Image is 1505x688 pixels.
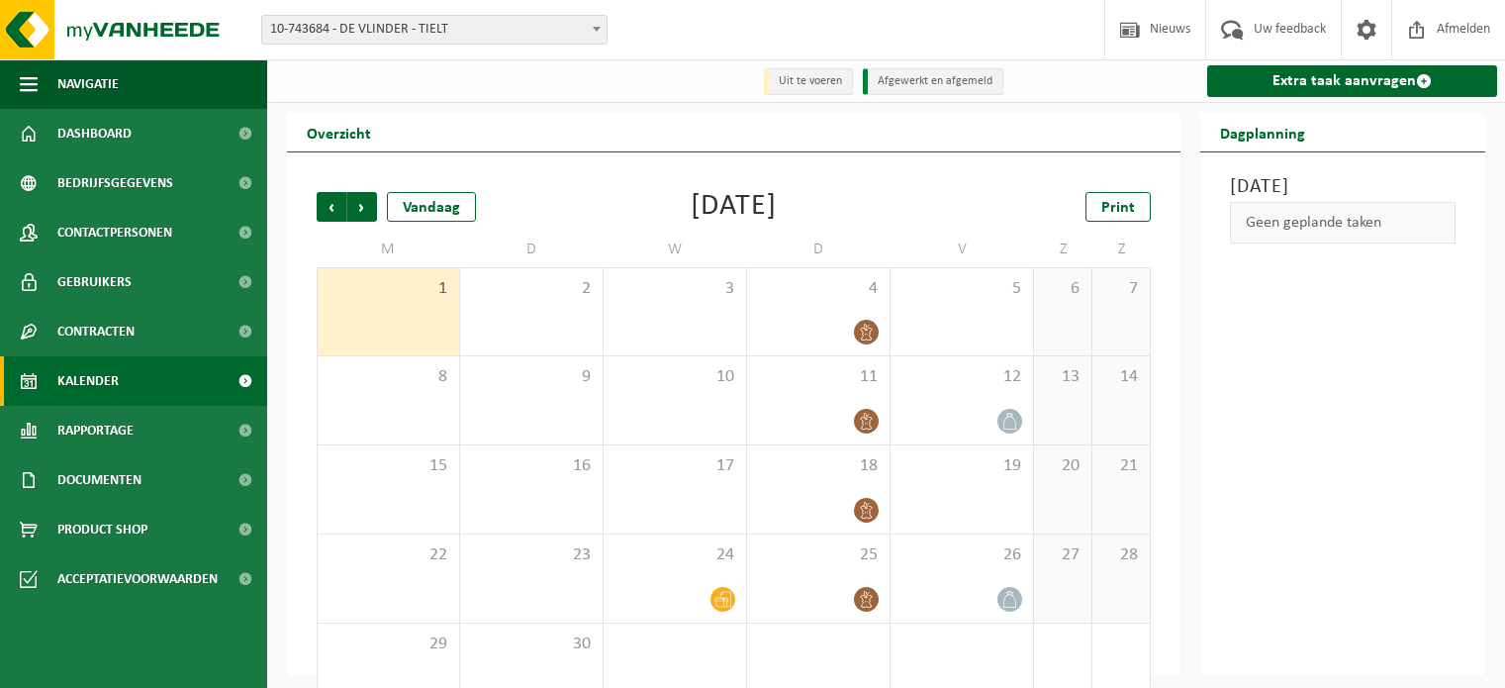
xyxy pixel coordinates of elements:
[604,232,747,267] td: W
[1034,232,1092,267] td: Z
[470,278,593,300] span: 2
[287,113,391,151] h2: Overzicht
[691,192,777,222] div: [DATE]
[347,192,377,222] span: Volgende
[757,455,880,477] span: 18
[328,455,449,477] span: 15
[460,232,604,267] td: D
[317,232,460,267] td: M
[328,278,449,300] span: 1
[470,634,593,655] span: 30
[57,59,119,109] span: Navigatie
[1200,113,1325,151] h2: Dagplanning
[747,232,891,267] td: D
[613,455,736,477] span: 17
[470,544,593,566] span: 23
[261,15,608,45] span: 10-743684 - DE VLINDER - TIELT
[57,505,147,554] span: Product Shop
[900,544,1023,566] span: 26
[1102,544,1140,566] span: 28
[1044,455,1082,477] span: 20
[1092,232,1151,267] td: Z
[1085,192,1151,222] a: Print
[900,366,1023,388] span: 12
[57,257,132,307] span: Gebruikers
[317,192,346,222] span: Vorige
[57,307,135,356] span: Contracten
[1230,202,1456,244] div: Geen geplande taken
[1044,366,1082,388] span: 13
[1230,172,1456,202] h3: [DATE]
[1102,455,1140,477] span: 21
[1101,200,1135,216] span: Print
[470,455,593,477] span: 16
[57,455,141,505] span: Documenten
[57,158,173,208] span: Bedrijfsgegevens
[613,278,736,300] span: 3
[470,366,593,388] span: 9
[57,356,119,406] span: Kalender
[900,278,1023,300] span: 5
[863,68,1003,95] li: Afgewerkt en afgemeld
[613,366,736,388] span: 10
[328,634,449,655] span: 29
[757,366,880,388] span: 11
[891,232,1034,267] td: V
[757,544,880,566] span: 25
[1102,278,1140,300] span: 7
[1207,65,1497,97] a: Extra taak aanvragen
[328,544,449,566] span: 22
[1044,278,1082,300] span: 6
[57,109,132,158] span: Dashboard
[764,68,853,95] li: Uit te voeren
[1102,366,1140,388] span: 14
[757,278,880,300] span: 4
[387,192,476,222] div: Vandaag
[613,544,736,566] span: 24
[900,455,1023,477] span: 19
[262,16,607,44] span: 10-743684 - DE VLINDER - TIELT
[328,366,449,388] span: 8
[57,554,218,604] span: Acceptatievoorwaarden
[1044,544,1082,566] span: 27
[57,208,172,257] span: Contactpersonen
[57,406,134,455] span: Rapportage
